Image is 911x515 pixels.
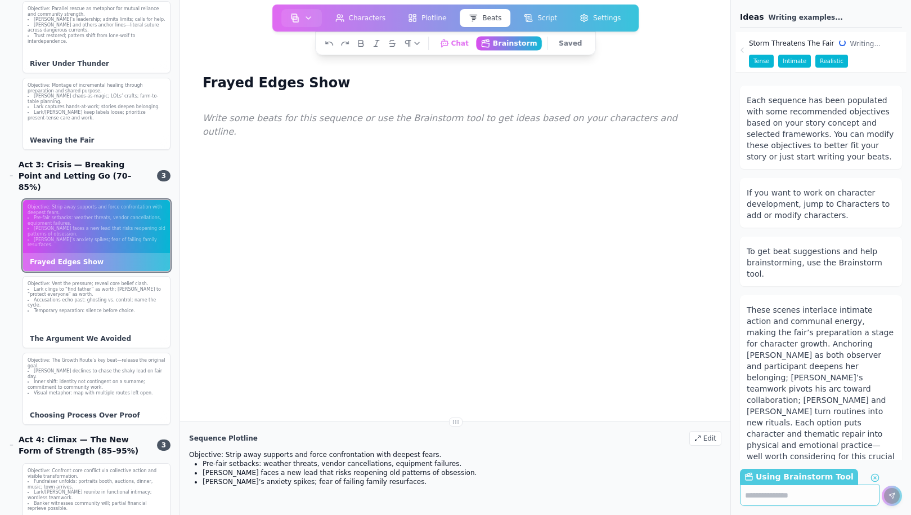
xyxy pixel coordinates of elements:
button: Script [515,9,566,27]
span: 3 [157,170,170,181]
div: Act 3: Crisis — Breaking Point and Letting Go (70–85%) [9,159,150,193]
div: Each sequence has been populated with some recommended objectives based on your story concept and... [747,95,895,162]
li: Inner shift: identity not contingent on a surname; commitment to community work. [28,379,165,390]
li: [PERSON_NAME] faces a new lead that risks reopening old patterns of obsession. [203,468,721,477]
p: Objective: Strip away supports and force confrontation with deepest fears. [28,205,165,215]
button: Chat [436,37,473,50]
span: Writing... [850,40,881,48]
span: loading [838,38,847,47]
p: Objective: Montage of incremental healing through preparation and shared purpose. [28,83,165,94]
h1: Frayed Edges Show [198,72,354,94]
button: Beats [460,9,510,27]
button: Settings [571,9,630,27]
p: Objective: The Growth Route’s key beat—release the original goal. [28,358,165,369]
div: Act 4: Climax — The New Form of Strength (85–95%) [9,434,150,456]
div: Edit [689,431,721,446]
span: Intimate [778,55,811,68]
div: Frayed Edges Show [23,253,170,271]
li: Pre-fair setbacks: weather threats, vendor cancellations, equipment failures. [28,215,165,226]
li: Trust restored; pattern shift from lone-wolf to interdependence. [28,33,165,44]
button: Saved [554,37,586,50]
div: River Under Thunder [23,55,170,73]
li: Visual metaphor: map with multiple routes left open. [28,390,165,396]
li: Banker witnesses community will; partial financial reprieve possible. [28,501,165,512]
li: Lark/[PERSON_NAME] keep labels loose; prioritize present-tense care and work. [28,110,165,121]
li: [PERSON_NAME]’s anxiety spikes; fear of failing family resurfaces. [28,237,165,248]
a: Script [513,7,568,29]
button: Plotline [399,9,455,27]
p: Objective: Parallel rescue as metaphor for mutual reliance and community strength. [28,6,165,17]
p: Objective: Confront core conflict via collective action and visible transformation. [28,468,165,479]
li: Fundraiser unfolds: portraits booth, auctions, dinner, music; town arrives. [28,479,165,490]
a: Characters [324,7,397,29]
div: The Argument We Avoided [23,330,170,348]
label: Using Brainstorm Tool [740,469,858,485]
li: [PERSON_NAME]’s leadership; admits limits; calls for help. [28,17,165,23]
div: These scenes interlace intimate action and communal energy, making the fair’s preparation a stage... [747,304,895,473]
li: Lark clings to “find father” as worth; [PERSON_NAME] to “protect everyone” as worth. [28,287,165,298]
li: Lark captures hands-at-work; stories deepen belonging. [28,104,165,110]
div: Weaving the Fair [23,131,170,149]
span: Storm Threatens The Fair [749,39,834,48]
span: 3 [157,439,170,451]
span: Writing examples... [769,14,843,21]
div: To get beat suggestions and help brainstorming, use the Brainstorm tool. [747,246,895,279]
button: Characters [326,9,395,27]
li: Temporary separation: silence before choice. [28,308,165,314]
div: If you want to work on character development, jump to Characters to add or modify characters. [747,187,895,221]
a: Settings [568,7,632,29]
img: storyboard [290,14,299,23]
span: Realistic [815,55,848,68]
li: Lark/[PERSON_NAME] reunite in functional intimacy; wordless teamwork. [28,490,165,500]
li: [PERSON_NAME] chaos-as-magic; LOLs’ crafts; farm-to-table planning. [28,94,165,104]
div: Choosing Process Over Proof [23,406,170,424]
li: [PERSON_NAME]’s anxiety spikes; fear of failing family resurfaces. [203,477,721,486]
li: [PERSON_NAME] declines to chase the shaky lead on fair day. [28,369,165,379]
p: Objective: Strip away supports and force confrontation with deepest fears. [189,450,721,459]
span: Tense [749,55,774,68]
p: Objective: Vent the pressure; reveal core belief clash. [28,281,165,287]
a: Beats [457,7,513,29]
button: Brainstorm [476,36,542,50]
li: [PERSON_NAME] faces a new lead that risks reopening old patterns of obsession. [28,226,165,237]
a: Plotline [397,7,457,29]
h2: Sequence Plotline [189,434,258,443]
li: [PERSON_NAME] and others anchor lines—literal suture across dangerous currents. [28,23,165,33]
p: Ideas [740,11,902,23]
li: Pre-fair setbacks: weather threats, vendor cancellations, equipment failures. [203,459,721,468]
li: Accusations echo past: ghosting vs. control; name the cycle. [28,298,165,308]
